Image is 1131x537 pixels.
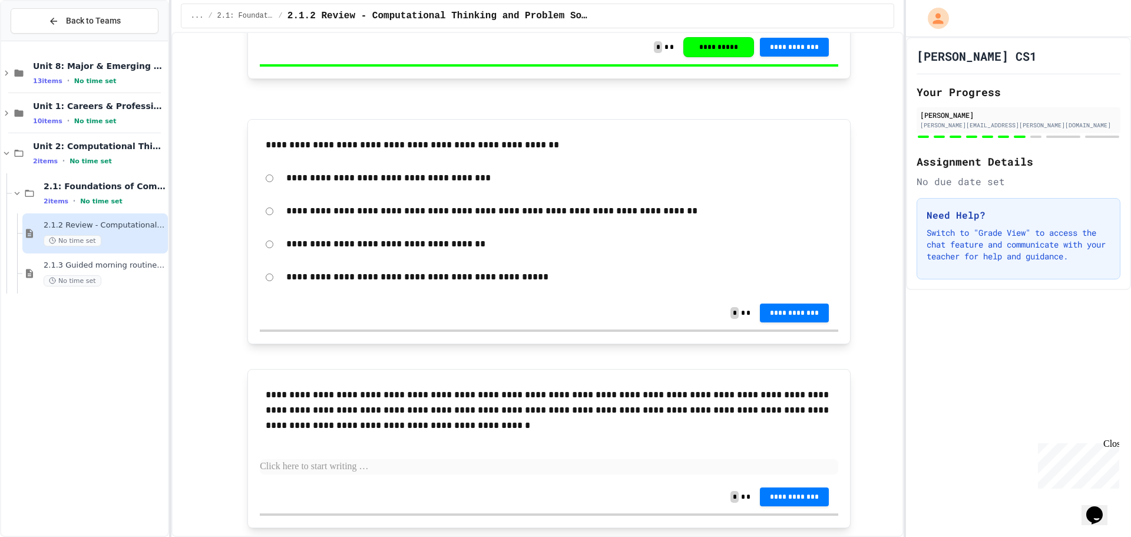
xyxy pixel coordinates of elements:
[915,5,952,32] div: My Account
[917,153,1120,170] h2: Assignment Details
[33,101,166,111] span: Unit 1: Careers & Professionalism
[927,227,1110,262] p: Switch to "Grade View" to access the chat feature and communicate with your teacher for help and ...
[208,11,212,21] span: /
[70,157,112,165] span: No time set
[44,220,166,230] span: 2.1.2 Review - Computational Thinking and Problem Solving
[191,11,204,21] span: ...
[33,157,58,165] span: 2 items
[917,174,1120,189] div: No due date set
[11,8,158,34] button: Back to Teams
[920,110,1117,120] div: [PERSON_NAME]
[67,116,70,126] span: •
[287,9,589,23] span: 2.1.2 Review - Computational Thinking and Problem Solving
[33,77,62,85] span: 13 items
[33,117,62,125] span: 10 items
[80,197,123,205] span: No time set
[33,61,166,71] span: Unit 8: Major & Emerging Technologies
[917,48,1037,64] h1: [PERSON_NAME] CS1
[5,5,81,75] div: Chat with us now!Close
[44,261,166,271] span: 2.1.3 Guided morning routine flowchart
[927,208,1110,222] h3: Need Help?
[44,181,166,192] span: 2.1: Foundations of Computational Thinking
[33,141,166,151] span: Unit 2: Computational Thinking & Problem-Solving
[217,11,274,21] span: 2.1: Foundations of Computational Thinking
[66,15,121,27] span: Back to Teams
[1033,439,1119,489] iframe: chat widget
[44,197,68,205] span: 2 items
[44,275,101,286] span: No time set
[1082,490,1119,525] iframe: chat widget
[917,84,1120,100] h2: Your Progress
[73,196,75,206] span: •
[62,156,65,166] span: •
[279,11,283,21] span: /
[67,76,70,85] span: •
[44,235,101,246] span: No time set
[920,121,1117,130] div: [PERSON_NAME][EMAIL_ADDRESS][PERSON_NAME][DOMAIN_NAME]
[74,77,117,85] span: No time set
[74,117,117,125] span: No time set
